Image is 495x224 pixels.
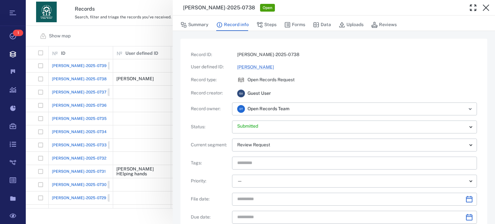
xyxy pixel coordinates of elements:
[180,19,209,31] button: Summary
[463,211,476,224] button: Choose date
[191,178,229,184] p: Priority :
[237,76,245,84] div: Open Records Request
[191,106,229,112] p: Record owner :
[191,52,229,58] p: Record ID :
[313,19,331,31] button: Data
[237,177,467,185] div: —
[237,52,477,58] p: [PERSON_NAME]-2025-0738
[247,90,271,97] span: Guest User
[261,5,274,11] span: Open
[339,19,364,31] button: Uploads
[237,105,245,113] div: O T
[13,30,23,36] span: 1
[191,142,229,148] p: Current segment :
[191,160,229,166] p: Tags :
[466,104,475,113] button: Open
[237,142,270,147] span: Review Request
[191,124,229,130] p: Status :
[257,19,277,31] button: Steps
[247,77,295,83] p: Open Records Request
[237,76,245,84] img: icon Open Records Request
[191,196,229,202] p: File date :
[480,1,492,14] button: Close
[237,64,274,70] a: [PERSON_NAME]
[371,19,397,31] button: Reviews
[467,1,480,14] button: Toggle Fullscreen
[216,19,249,31] button: Record info
[463,193,476,206] button: Choose date
[237,123,467,130] p: Submitted
[191,64,229,70] p: User defined ID :
[183,4,255,12] h3: [PERSON_NAME]-2025-0738
[247,106,289,112] span: Open Records Team
[237,90,245,97] div: G U
[191,214,229,220] p: Due date :
[284,19,305,31] button: Forms
[191,77,229,83] p: Record type :
[191,90,229,96] p: Record creator :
